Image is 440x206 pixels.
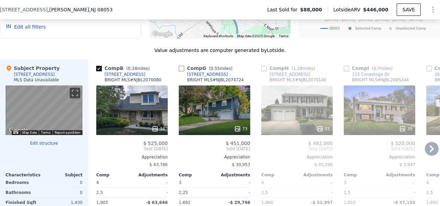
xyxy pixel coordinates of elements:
[232,162,250,167] span: $ 30,953
[426,180,429,185] span: 4
[261,146,333,152] span: Sold [DATE]
[45,188,82,197] div: 0
[96,172,132,178] div: Comp
[399,162,415,167] span: $ 3,947
[104,72,145,77] div: [STREET_ADDRESS]
[381,178,415,187] div: -
[96,65,152,72] div: Comp B
[344,180,346,185] span: 3
[308,141,333,146] span: $ 482,000
[55,131,80,134] a: Report a problem
[150,162,168,167] span: $ 43,786
[352,77,409,83] div: BRIGHT MLS # NJBL2085244
[375,17,388,22] text: [DATE]
[96,180,99,185] span: 4
[96,154,168,160] div: Appreciation
[344,200,355,205] span: 1,812
[393,17,406,22] text: [DATE]
[369,66,395,71] span: ( miles)
[317,125,330,132] div: 31
[13,131,18,134] button: Keyboard shortcuts
[151,30,174,39] a: Open this area in Google Maps (opens a new window)
[379,172,415,178] div: Adjustments
[237,34,275,38] span: Map data ©2025 Google
[359,17,372,22] text: [DATE]
[344,172,379,178] div: Comp
[41,131,51,134] a: Terms
[325,17,338,22] text: [DATE]
[228,200,250,205] span: -$ 29,746
[399,125,412,132] div: 39
[298,188,333,197] div: -
[409,17,422,22] text: [DATE]
[300,6,322,13] span: $88,000
[298,178,333,187] div: -
[269,72,310,77] div: [STREET_ADDRESS]
[426,200,438,205] span: 1,692
[151,30,174,39] img: Google
[179,146,250,152] span: Sold [DATE]
[293,66,302,71] span: 1.28
[352,72,389,77] div: 115 Conestoga Dr
[5,188,43,197] div: Bathrooms
[261,154,333,160] div: Appreciation
[5,141,82,146] button: Edit structure
[179,72,228,77] a: [STREET_ADDRESS]
[261,172,297,178] div: Comp
[14,72,55,77] div: [STREET_ADDRESS]
[70,88,80,98] button: Toggle fullscreen view
[14,77,59,83] div: MLS Data Unavailable
[48,6,113,13] span: , [PERSON_NAME]
[22,130,37,135] button: Map Data
[44,172,82,178] div: Subject
[128,66,137,71] span: 0.34
[211,66,220,71] span: 0.55
[342,17,355,22] text: [DATE]
[146,200,168,205] span: -$ 63,646
[297,172,333,178] div: Adjustments
[426,3,440,17] button: Show Options
[397,3,421,16] button: SAVE
[216,188,250,197] div: -
[261,72,310,77] a: [STREET_ADDRESS]
[381,188,415,197] div: -
[355,26,381,31] text: Selected Comp
[179,180,181,185] span: 3
[5,172,44,178] div: Characteristics
[179,172,214,178] div: Comp
[363,7,388,12] span: $446,000
[396,26,426,31] text: Unselected Comp
[96,200,108,205] span: 1,905
[261,188,296,197] div: 2.5
[279,34,288,38] a: Terms
[45,178,82,187] div: 0
[179,65,235,72] div: Comp G
[344,154,415,160] div: Appreciation
[329,26,340,31] text: 08053
[123,66,152,71] span: ( miles)
[7,126,30,135] img: Google
[187,77,244,83] div: BRIGHT MLS # NJBL2074724
[214,172,250,178] div: Adjustments
[373,66,380,71] span: 0.7
[179,200,190,205] span: 1,692
[267,6,300,13] span: Last Sold for
[261,65,318,72] div: Comp H
[133,178,168,187] div: -
[203,34,233,39] button: Keyboard shortcuts
[96,72,145,77] a: [STREET_ADDRESS]
[104,77,161,83] div: BRIGHT MLS # NJBL2070080
[226,141,250,146] span: $ 451,000
[143,141,168,146] span: $ 525,000
[261,200,273,205] span: 1,860
[5,65,59,72] div: Subject Property
[206,66,235,71] span: ( miles)
[216,178,250,187] div: -
[344,188,378,197] div: 1.5
[269,77,326,83] div: BRIGHT MLS # NJBL2070140
[344,72,389,77] a: 115 Conestoga Dr
[333,6,363,13] span: Lotside ARV
[315,162,333,167] span: $ 40,200
[179,188,213,197] div: 2.25
[391,141,415,146] span: $ 520,000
